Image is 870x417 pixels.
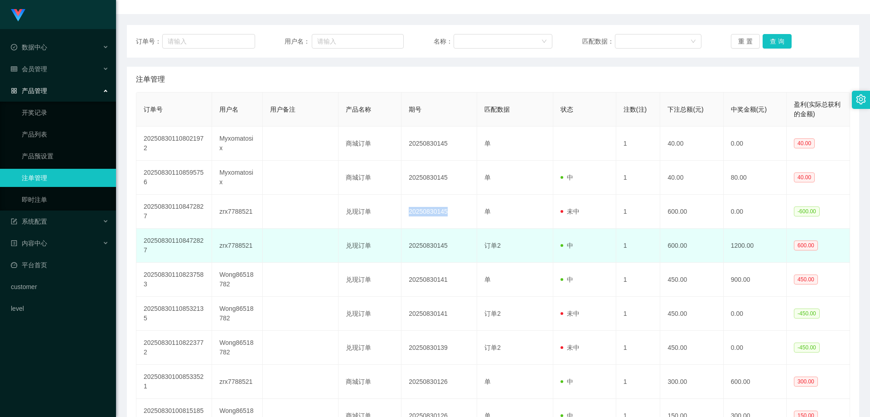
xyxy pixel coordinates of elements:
span: 名称： [434,37,454,46]
span: -450.00 [794,309,820,319]
td: 202508301008533521 [136,365,212,399]
span: 匹配数据 [484,106,510,113]
td: 1 [616,297,661,331]
a: 即时注单 [22,191,109,209]
td: 202508301108472827 [136,195,212,229]
td: 80.00 [724,161,787,195]
td: 20250830141 [401,297,477,331]
td: 20250830139 [401,331,477,365]
td: 1 [616,263,661,297]
span: 盈利(实际总获利的金额) [794,101,841,118]
i: 图标: down [541,39,547,45]
td: 202508301108021972 [136,127,212,161]
td: 0.00 [724,331,787,365]
td: 202508301108532135 [136,297,212,331]
td: 商城订单 [338,365,401,399]
span: 匹配数据： [582,37,615,46]
td: 0.00 [724,127,787,161]
td: 202508301108472827 [136,229,212,263]
td: 20250830145 [401,161,477,195]
td: 20250830145 [401,195,477,229]
a: 图标: dashboard平台首页 [11,256,109,274]
td: 1200.00 [724,229,787,263]
i: 图标: table [11,66,17,72]
i: 图标: form [11,218,17,225]
td: 1 [616,331,661,365]
span: 单 [484,174,491,181]
span: 数据中心 [11,44,47,51]
button: 重 置 [731,34,760,49]
span: 下注总额(元) [667,106,703,113]
td: 450.00 [660,331,723,365]
span: 内容中心 [11,240,47,247]
td: 450.00 [660,297,723,331]
span: 单 [484,140,491,147]
td: 1 [616,161,661,195]
td: 兑现订单 [338,297,401,331]
span: 单 [484,276,491,283]
span: -450.00 [794,343,820,353]
a: 产品预设置 [22,147,109,165]
a: 注单管理 [22,169,109,187]
td: 1 [616,127,661,161]
td: Myxomatosix [212,161,262,195]
i: 图标: check-circle-o [11,44,17,50]
input: 请输入 [312,34,404,49]
span: 期号 [409,106,421,113]
span: 系统配置 [11,218,47,225]
td: Wong86518782 [212,297,262,331]
td: 40.00 [660,127,723,161]
span: 会员管理 [11,65,47,73]
td: 20250830126 [401,365,477,399]
td: 1 [616,365,661,399]
span: 450.00 [794,275,818,285]
span: 中 [561,276,573,283]
td: zrx7788521 [212,229,262,263]
td: 600.00 [660,229,723,263]
span: 单 [484,378,491,385]
span: 中 [561,242,573,249]
span: 产品名称 [346,106,371,113]
span: 注单管理 [136,74,165,85]
span: 产品管理 [11,87,47,94]
a: customer [11,278,109,296]
td: 商城订单 [338,161,401,195]
i: 图标: down [691,39,696,45]
span: 600.00 [794,240,818,250]
span: -600.00 [794,206,820,216]
i: 图标: setting [856,94,866,104]
a: level [11,299,109,318]
td: 40.00 [660,161,723,195]
td: 商城订单 [338,127,401,161]
td: 兑现订单 [338,195,401,229]
td: 202508301108237583 [136,263,212,297]
td: 202508301108223772 [136,331,212,365]
button: 查 询 [763,34,792,49]
span: 用户备注 [270,106,295,113]
td: Wong86518782 [212,263,262,297]
a: 开奖记录 [22,103,109,122]
td: zrx7788521 [212,365,262,399]
td: Myxomatosix [212,127,262,161]
span: 注数(注) [623,106,647,113]
td: Wong86518782 [212,331,262,365]
span: 用户名 [219,106,238,113]
td: 兑现订单 [338,263,401,297]
span: 订单号： [136,37,162,46]
td: 600.00 [660,195,723,229]
img: logo.9652507e.png [11,9,25,22]
span: 40.00 [794,138,815,148]
i: 图标: appstore-o [11,88,17,94]
span: 未中 [561,344,580,351]
td: 300.00 [660,365,723,399]
td: 20250830145 [401,229,477,263]
td: 1 [616,195,661,229]
span: 中 [561,174,573,181]
span: 未中 [561,208,580,215]
td: 兑现订单 [338,229,401,263]
td: 0.00 [724,195,787,229]
input: 请输入 [162,34,255,49]
span: 中 [561,378,573,385]
td: zrx7788521 [212,195,262,229]
td: 202508301108595756 [136,161,212,195]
